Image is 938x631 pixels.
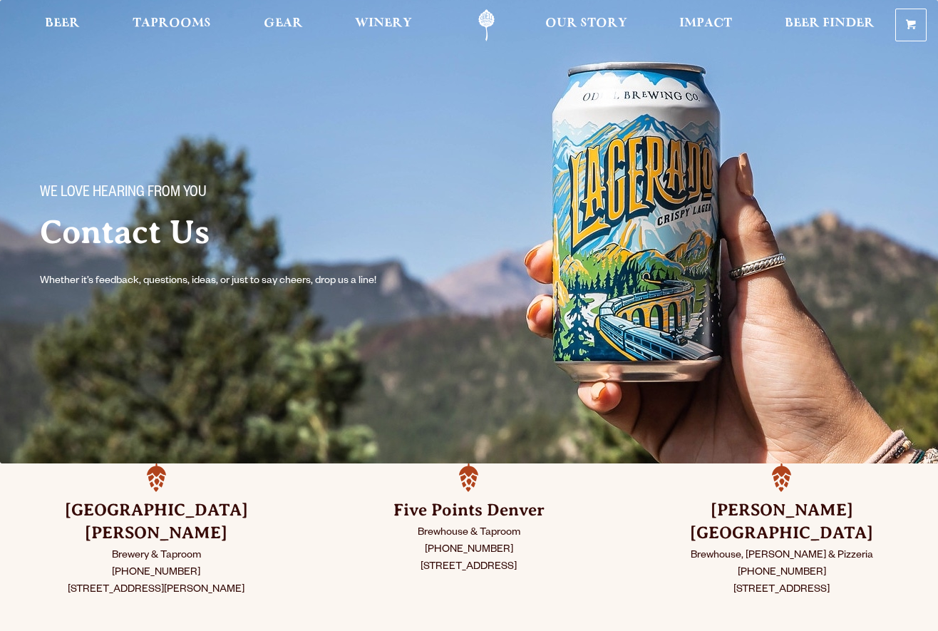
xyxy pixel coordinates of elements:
[785,18,875,29] span: Beer Finder
[40,273,405,290] p: Whether it’s feedback, questions, ideas, or just to say cheers, drop us a line!
[536,9,636,41] a: Our Story
[254,9,312,41] a: Gear
[264,18,303,29] span: Gear
[679,18,732,29] span: Impact
[133,18,211,29] span: Taprooms
[349,499,590,522] h3: Five Points Denver
[36,548,277,599] p: Brewery & Taproom [PHONE_NUMBER] [STREET_ADDRESS][PERSON_NAME]
[40,185,207,203] span: We love hearing from you
[775,9,884,41] a: Beer Finder
[661,499,902,545] h3: [PERSON_NAME] [GEOGRAPHIC_DATA]
[123,9,220,41] a: Taprooms
[40,215,485,250] h2: Contact Us
[45,18,80,29] span: Beer
[36,499,277,545] h3: [GEOGRAPHIC_DATA][PERSON_NAME]
[460,9,513,41] a: Odell Home
[661,548,902,599] p: Brewhouse, [PERSON_NAME] & Pizzeria [PHONE_NUMBER] [STREET_ADDRESS]
[349,525,590,576] p: Brewhouse & Taproom [PHONE_NUMBER] [STREET_ADDRESS]
[670,9,741,41] a: Impact
[355,18,412,29] span: Winery
[545,18,627,29] span: Our Story
[36,9,89,41] a: Beer
[346,9,421,41] a: Winery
